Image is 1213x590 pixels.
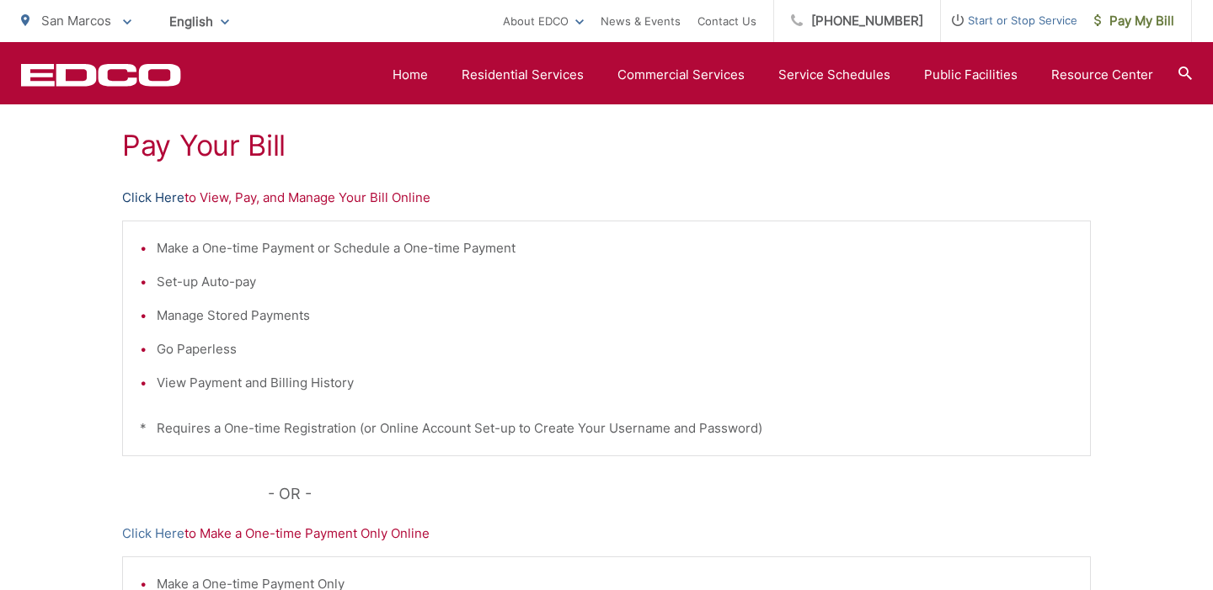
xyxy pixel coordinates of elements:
[122,524,1091,544] p: to Make a One-time Payment Only Online
[1051,65,1153,85] a: Resource Center
[140,418,1073,439] p: * Requires a One-time Registration (or Online Account Set-up to Create Your Username and Password)
[122,524,184,544] a: Click Here
[157,373,1073,393] li: View Payment and Billing History
[503,11,584,31] a: About EDCO
[268,481,1092,507] p: - OR -
[697,11,756,31] a: Contact Us
[41,13,111,29] span: San Marcos
[157,339,1073,359] li: Go Paperless
[778,65,890,85] a: Service Schedules
[617,65,745,85] a: Commercial Services
[924,65,1018,85] a: Public Facilities
[157,306,1073,326] li: Manage Stored Payments
[393,65,428,85] a: Home
[122,129,1091,162] h1: Pay Your Bill
[157,7,242,36] span: English
[1094,11,1174,31] span: Pay My Bill
[21,63,181,87] a: EDCD logo. Return to the homepage.
[601,11,681,31] a: News & Events
[157,272,1073,292] li: Set-up Auto-pay
[462,65,584,85] a: Residential Services
[122,188,184,208] a: Click Here
[157,238,1073,258] li: Make a One-time Payment or Schedule a One-time Payment
[122,188,1091,208] p: to View, Pay, and Manage Your Bill Online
